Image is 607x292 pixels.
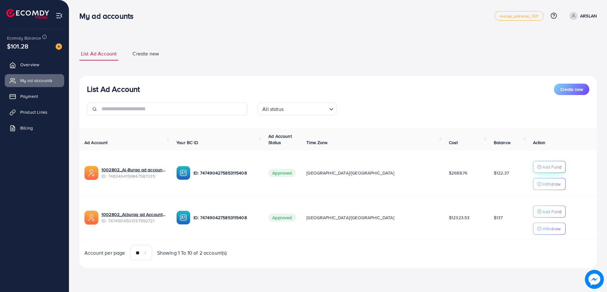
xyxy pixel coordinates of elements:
[5,106,64,118] a: Product Links
[5,122,64,134] a: Billing
[449,214,469,221] span: $12323.53
[494,11,544,21] a: metap_pakistan_001
[560,86,583,92] span: Create new
[101,167,166,180] div: <span class='underline'>1002802_Al-Buraq ad account 02_1742380041767</span></br>7483464156847587335
[101,173,166,179] span: ID: 7483464156847587335
[84,211,98,225] img: ic-ads-acc.e4c84228.svg
[20,61,39,68] span: Overview
[261,105,285,114] span: All status
[500,14,538,18] span: metap_pakistan_001
[533,161,566,173] button: Add Fund
[580,12,597,20] p: ARSLAN
[176,166,190,180] img: ic-ba-acc.ded83a64.svg
[132,50,159,57] span: Create new
[268,213,296,222] span: Approved
[84,166,98,180] img: ic-ads-acc.e4c84228.svg
[5,58,64,71] a: Overview
[494,139,511,146] span: Balance
[20,77,52,84] span: My ad accounts
[306,214,394,221] span: [GEOGRAPHIC_DATA]/[GEOGRAPHIC_DATA]
[268,133,292,146] span: Ad Account Status
[542,163,561,171] p: Add Fund
[84,249,125,257] span: Account per page
[533,206,566,218] button: Add Fund
[285,103,327,114] input: Search for option
[176,211,190,225] img: ic-ba-acc.ded83a64.svg
[193,169,258,177] p: ID: 7474904275853115408
[258,103,337,115] div: Search for option
[449,170,467,176] span: $2688.76
[306,170,394,176] span: [GEOGRAPHIC_DATA]/[GEOGRAPHIC_DATA]
[533,223,566,235] button: Withdraw
[101,211,166,218] a: 1002802_Alburaq ad Account 1_1740386843243
[101,167,166,173] a: 1002802_Al-Buraq ad account 02_1742380041767
[20,93,38,99] span: Payment
[494,170,509,176] span: $122.37
[7,35,41,41] span: Ecomdy Balance
[20,125,33,131] span: Billing
[533,139,546,146] span: Action
[101,218,166,224] span: ID: 7474904503137992721
[6,9,49,19] img: logo
[567,12,597,20] a: ARSLAN
[7,41,28,51] span: $101.28
[306,139,328,146] span: Time Zone
[494,214,503,221] span: $137
[449,139,458,146] span: Cost
[87,85,140,94] h3: List Ad Account
[84,139,108,146] span: Ad Account
[176,139,198,146] span: Your BC ID
[542,225,561,232] p: Withdraw
[542,208,561,215] p: Add Fund
[56,12,63,19] img: menu
[542,180,561,188] p: Withdraw
[79,11,138,21] h3: My ad accounts
[56,43,62,50] img: image
[554,84,589,95] button: Create new
[20,109,47,115] span: Product Links
[5,90,64,103] a: Payment
[157,249,227,257] span: Showing 1 To 10 of 2 account(s)
[101,211,166,224] div: <span class='underline'>1002802_Alburaq ad Account 1_1740386843243</span></br>7474904503137992721
[193,214,258,221] p: ID: 7474904275853115408
[533,178,566,190] button: Withdraw
[5,74,64,87] a: My ad accounts
[81,50,117,57] span: List Ad Account
[268,169,296,177] span: Approved
[585,270,604,289] img: image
